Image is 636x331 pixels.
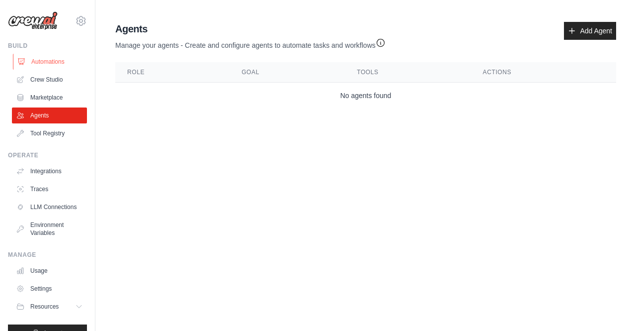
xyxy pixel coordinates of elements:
img: Logo [8,11,58,30]
button: Resources [12,299,87,315]
a: Crew Studio [12,72,87,88]
th: Tools [345,62,471,83]
a: Traces [12,181,87,197]
a: Environment Variables [12,217,87,241]
a: Automations [13,54,88,70]
div: Build [8,42,87,50]
p: Manage your agents - Create and configure agents to automate tasks and workflows [115,36,386,50]
a: Marketplace [12,90,87,106]
h2: Agents [115,22,386,36]
a: Agents [12,108,87,123]
div: Operate [8,151,87,159]
a: Tool Registry [12,125,87,141]
td: No agents found [115,83,616,109]
a: LLM Connections [12,199,87,215]
th: Actions [471,62,616,83]
div: Manage [8,251,87,259]
a: Settings [12,281,87,297]
a: Add Agent [564,22,616,40]
th: Goal [230,62,345,83]
span: Resources [30,303,59,311]
a: Integrations [12,163,87,179]
th: Role [115,62,230,83]
a: Usage [12,263,87,279]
